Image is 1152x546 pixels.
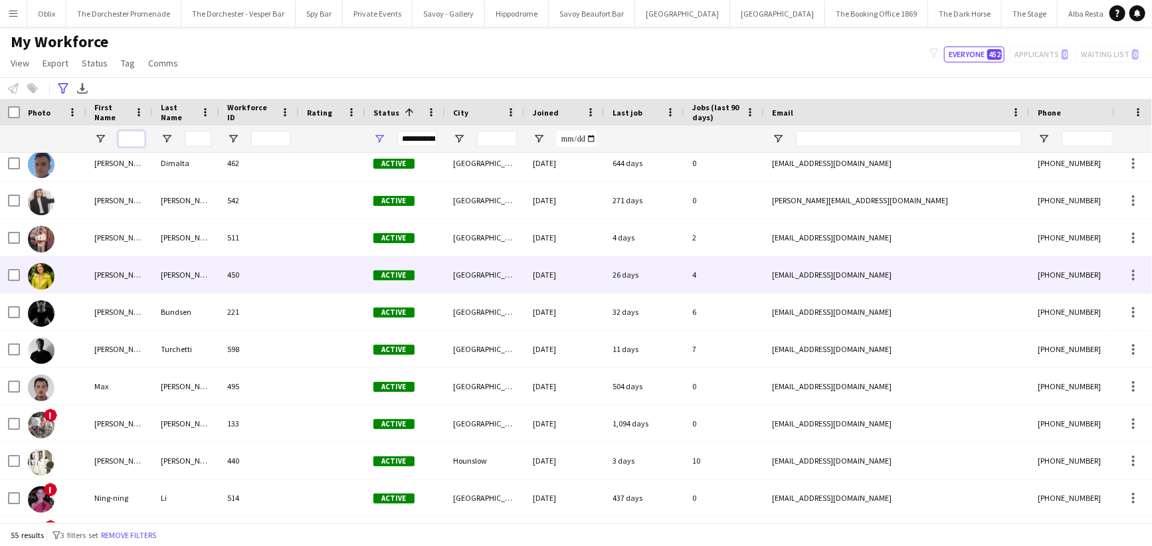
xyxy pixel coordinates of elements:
span: ! [44,409,57,422]
div: [DATE] [525,256,605,293]
div: 2 [684,219,764,256]
div: [DATE] [525,368,605,405]
span: ! [44,483,57,496]
span: Active [373,270,415,280]
div: 0 [684,480,764,516]
button: Open Filter Menu [161,133,173,145]
div: 6 [684,294,764,330]
div: [EMAIL_ADDRESS][DOMAIN_NAME] [764,219,1030,256]
button: Open Filter Menu [227,133,239,145]
input: City Filter Input [477,131,517,147]
div: 514 [219,480,299,516]
div: 4 days [605,219,684,256]
div: Hounslow [445,442,525,479]
button: Open Filter Menu [533,133,545,145]
button: Open Filter Menu [373,133,385,145]
div: 495 [219,368,299,405]
span: Active [373,456,415,466]
div: 462 [219,145,299,181]
div: [EMAIL_ADDRESS][DOMAIN_NAME] [764,294,1030,330]
span: Rating [307,108,332,118]
button: Spy Bar [296,1,343,27]
span: 3 filters set [60,530,98,540]
input: Last Name Filter Input [185,131,211,147]
button: The Booking Office 1869 [825,1,928,27]
button: Everyone452 [944,46,1005,62]
button: The Dorchester Promenade [66,1,181,27]
a: View [5,54,35,72]
span: Active [373,419,415,429]
div: [PERSON_NAME] [153,182,219,219]
div: [PERSON_NAME] [86,294,153,330]
div: [PERSON_NAME] [86,256,153,293]
div: [PERSON_NAME] [153,256,219,293]
div: [EMAIL_ADDRESS][DOMAIN_NAME] [764,331,1030,367]
button: Savoy Beaufort Bar [549,1,635,27]
div: [EMAIL_ADDRESS][DOMAIN_NAME] [764,405,1030,442]
div: 437 days [605,480,684,516]
div: [EMAIL_ADDRESS][DOMAIN_NAME] [764,442,1030,479]
div: [DATE] [525,480,605,516]
div: 450 [219,256,299,293]
span: First Name [94,102,129,122]
span: Comms [148,57,178,69]
span: 452 [987,49,1002,60]
div: [GEOGRAPHIC_DATA] [445,331,525,367]
div: 221 [219,294,299,330]
div: [PERSON_NAME] [153,219,219,256]
img: Ning-ning Li [28,486,54,513]
div: [GEOGRAPHIC_DATA] [445,294,525,330]
span: Tag [121,57,135,69]
span: My Workforce [11,32,108,52]
div: 11 days [605,331,684,367]
div: [PERSON_NAME] [86,331,153,367]
div: [PERSON_NAME] [86,219,153,256]
app-action-btn: Export XLSX [74,80,90,96]
img: Megan Fernandez [28,412,54,438]
span: Email [772,108,793,118]
div: 504 days [605,368,684,405]
div: 0 [684,145,764,181]
app-action-btn: Advanced filters [55,80,71,96]
span: Active [373,382,415,392]
div: [GEOGRAPHIC_DATA] [445,405,525,442]
div: [GEOGRAPHIC_DATA] [445,256,525,293]
div: 7 [684,331,764,367]
span: Active [373,196,415,206]
div: Dimalta [153,145,219,181]
button: Hippodrome [485,1,549,27]
span: Export [43,57,68,69]
div: [DATE] [525,442,605,479]
div: 0 [684,405,764,442]
span: View [11,57,29,69]
button: Oblix [27,1,66,27]
img: Luca Dimalta [28,151,54,178]
div: [DATE] [525,405,605,442]
img: Maria Hanlon [28,263,54,290]
div: [PERSON_NAME] [153,405,219,442]
div: 26 days [605,256,684,293]
div: 440 [219,442,299,479]
button: The Dark Horse [928,1,1002,27]
div: [DATE] [525,219,605,256]
img: Max De Tommaso [28,375,54,401]
div: [EMAIL_ADDRESS][DOMAIN_NAME] [764,145,1030,181]
div: [PERSON_NAME] [153,442,219,479]
span: Status [373,108,399,118]
span: Active [373,233,415,243]
span: Phone [1038,108,1061,118]
input: Workforce ID Filter Input [251,131,291,147]
img: Martin Bundsen [28,300,54,327]
button: Private Events [343,1,413,27]
div: Turchetti [153,331,219,367]
button: Savoy - Gallery [413,1,485,27]
span: Status [82,57,108,69]
button: Open Filter Menu [453,133,465,145]
div: [GEOGRAPHIC_DATA] [445,145,525,181]
button: The Dorchester - Vesper Bar [181,1,296,27]
button: Alba Restaurant [1058,1,1134,27]
div: [PERSON_NAME] [153,368,219,405]
div: [PERSON_NAME] [86,145,153,181]
a: Tag [116,54,140,72]
div: [GEOGRAPHIC_DATA] [445,182,525,219]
